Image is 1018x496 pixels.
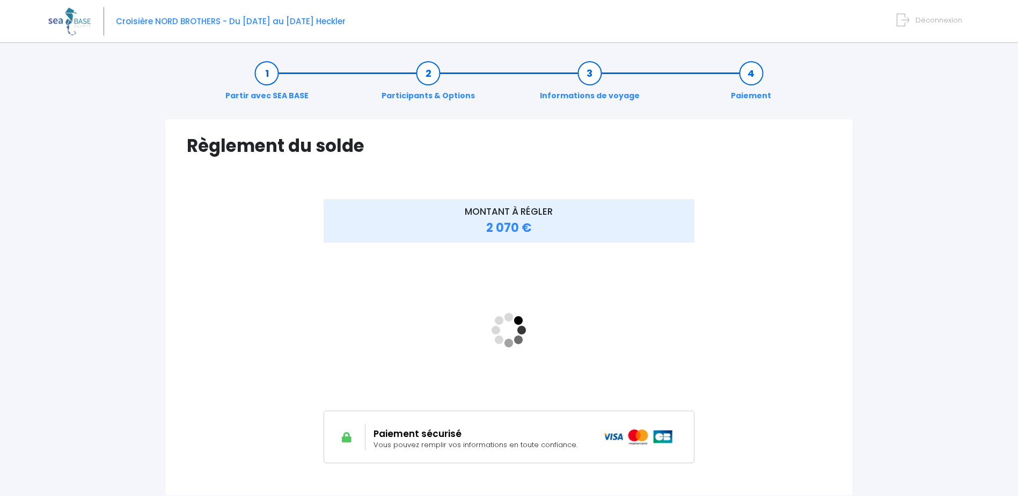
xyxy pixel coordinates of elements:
iframe: <!-- //required --> [324,250,694,411]
span: 2 070 € [486,220,532,236]
span: Vous pouvez remplir vos informations en toute confiance. [373,440,577,450]
a: Participants & Options [376,68,480,101]
span: Déconnexion [916,15,962,25]
img: icons_paiement_securise@2x.png [603,429,673,444]
a: Informations de voyage [534,68,645,101]
span: MONTANT À RÉGLER [465,205,553,218]
span: Croisière NORD BROTHERS - Du [DATE] au [DATE] Heckler [116,16,346,27]
h1: Règlement du solde [187,135,831,156]
a: Partir avec SEA BASE [220,68,314,101]
h2: Paiement sécurisé [373,428,587,439]
a: Paiement [726,68,777,101]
